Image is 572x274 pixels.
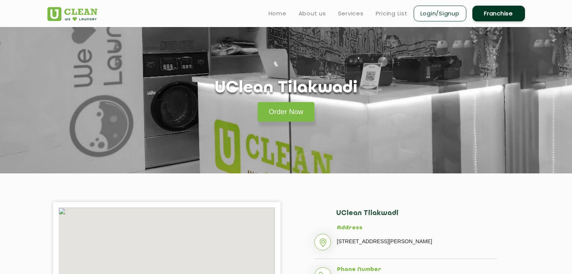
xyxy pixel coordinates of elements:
a: Services [338,9,364,18]
a: Home [269,9,287,18]
h2: UClean Tilakwadi [336,209,497,225]
h5: Phone Number [337,266,497,273]
a: Order Now [258,102,315,122]
h5: Address [337,225,497,232]
img: UClean Laundry and Dry Cleaning [47,7,97,21]
a: Pricing List [376,9,408,18]
a: About us [299,9,326,18]
h1: UClean Tilakwadi [215,79,358,98]
p: [STREET_ADDRESS][PERSON_NAME] [337,236,497,247]
a: Login/Signup [414,6,466,21]
a: Franchise [472,6,525,21]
